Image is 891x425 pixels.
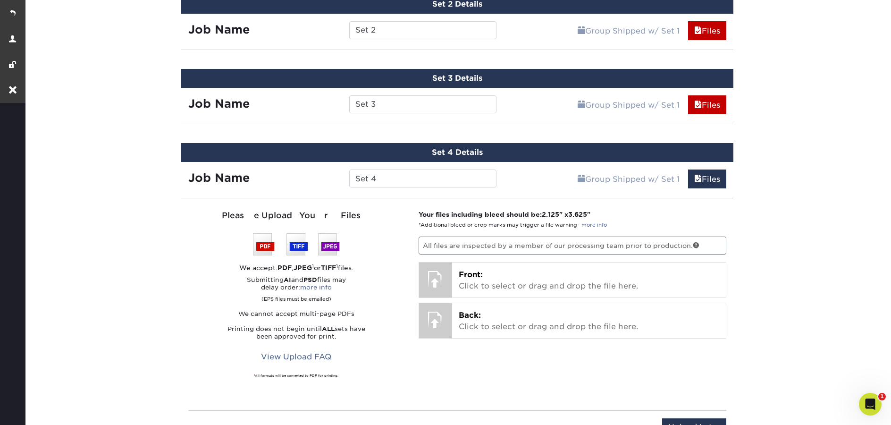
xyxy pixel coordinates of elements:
[459,270,483,279] span: Front:
[349,170,496,187] input: Enter a job name
[188,310,404,318] p: We cannot accept multi-page PDFs
[188,276,404,303] p: Submitting and files may delay order:
[321,264,336,272] strong: TIFF
[188,171,250,185] strong: Job Name
[188,97,250,110] strong: Job Name
[181,69,733,88] div: Set 3 Details
[419,222,607,228] small: *Additional bleed or crop marks may trigger a file warning –
[255,348,337,366] a: View Upload FAQ
[181,143,733,162] div: Set 4 Details
[303,276,317,283] strong: PSD
[568,211,587,218] span: 3.625
[419,211,590,218] strong: Your files including bleed should be: " x "
[688,170,726,188] a: Files
[578,175,585,184] span: shipping
[694,26,702,35] span: files
[254,374,255,376] sup: 1
[277,264,292,272] strong: PDF
[253,233,340,255] img: We accept: PSD, TIFF, or JPEG (JPG)
[188,325,404,340] p: Printing does not begin until sets have been approved for print.
[688,95,726,114] a: Files
[542,211,559,218] span: 2.125
[188,263,404,272] div: We accept: , or files.
[688,21,726,40] a: Files
[284,276,291,283] strong: AI
[459,311,481,320] span: Back:
[349,21,496,39] input: Enter a job name
[578,101,585,110] span: shipping
[336,263,338,269] sup: 1
[188,374,404,378] div: All formats will be converted to PDF for printing.
[572,21,686,40] a: Group Shipped w/ Set 1
[349,95,496,113] input: Enter a job name
[578,26,585,35] span: shipping
[459,269,720,292] p: Click to select or drag and drop the file here.
[312,263,314,269] sup: 1
[322,325,335,332] strong: ALL
[294,264,312,272] strong: JPEG
[188,23,250,36] strong: Job Name
[572,170,686,188] a: Group Shipped w/ Set 1
[581,222,607,228] a: more info
[419,237,727,255] p: All files are inspected by a member of our processing team prior to production.
[261,291,331,303] small: (EPS files must be emailed)
[694,101,702,110] span: files
[459,310,720,332] p: Click to select or drag and drop the file here.
[878,393,886,400] span: 1
[188,210,404,222] div: Please Upload Your Files
[300,284,332,291] a: more info
[694,175,702,184] span: files
[859,393,882,416] iframe: Intercom live chat
[572,95,686,114] a: Group Shipped w/ Set 1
